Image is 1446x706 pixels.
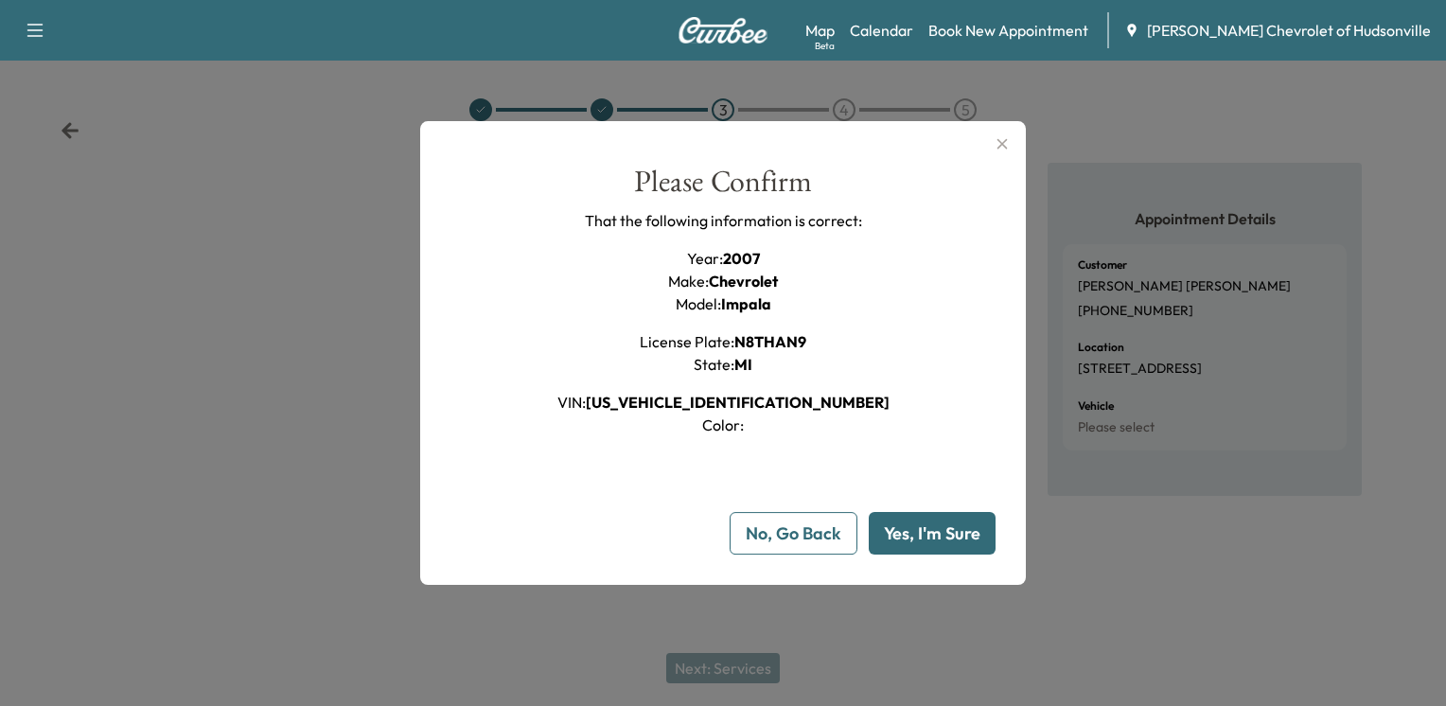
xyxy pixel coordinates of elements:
[815,39,835,53] div: Beta
[668,270,778,292] h1: Make :
[640,330,806,353] h1: License Plate :
[730,512,857,555] button: No, Go Back
[869,512,996,555] button: Yes, I'm Sure
[709,272,778,291] span: Chevrolet
[586,393,890,412] span: [US_VEHICLE_IDENTIFICATION_NUMBER]
[676,292,771,315] h1: Model :
[721,294,771,313] span: Impala
[850,19,913,42] a: Calendar
[805,19,835,42] a: MapBeta
[928,19,1088,42] a: Book New Appointment
[702,414,744,436] h1: Color :
[678,17,768,44] img: Curbee Logo
[734,332,806,351] span: N8THAN9
[723,249,760,268] span: 2007
[687,247,760,270] h1: Year :
[1147,19,1431,42] span: [PERSON_NAME] Chevrolet of Hudsonville
[634,167,812,209] div: Please Confirm
[694,353,752,376] h1: State :
[734,355,752,374] span: MI
[585,209,862,232] p: That the following information is correct:
[557,391,890,414] h1: VIN :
